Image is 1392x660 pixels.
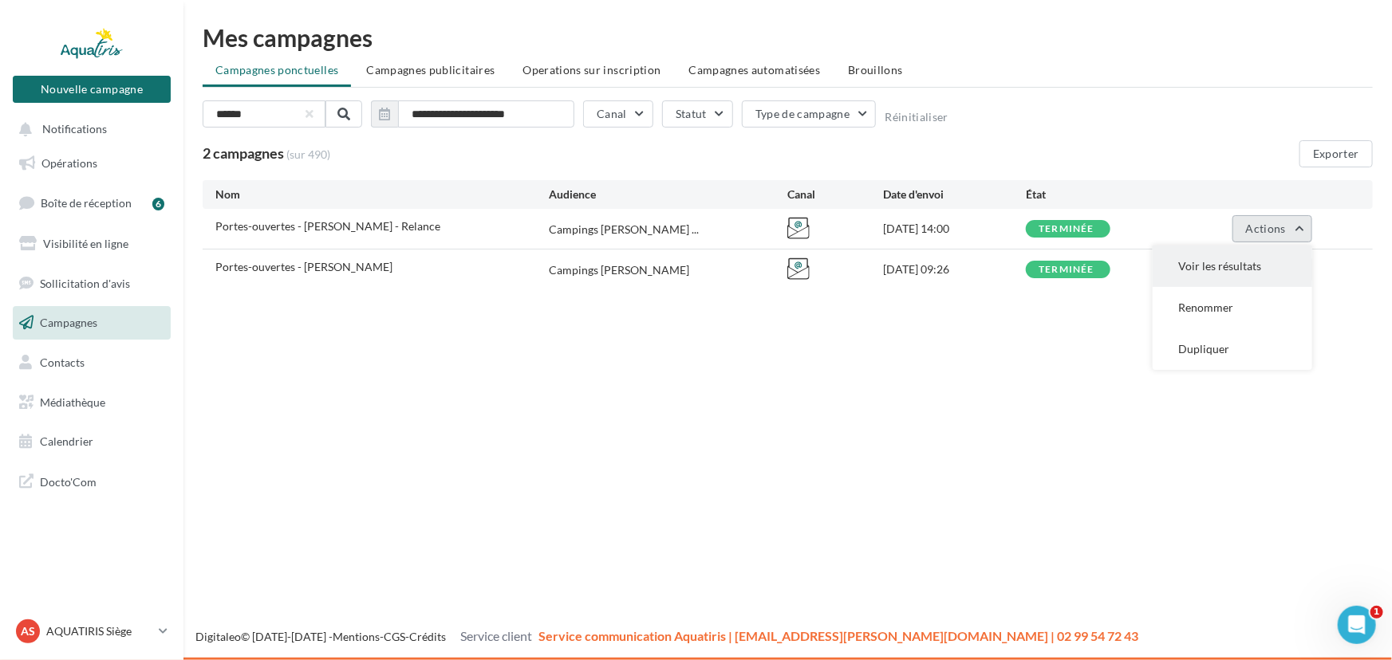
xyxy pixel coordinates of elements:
[883,261,1026,277] div: [DATE] 09:26
[10,267,174,301] a: Sollicitation d'avis
[538,628,1138,643] span: Service communication Aquatiris | [EMAIL_ADDRESS][PERSON_NAME][DOMAIN_NAME] | 02 99 54 72 43
[1153,287,1312,328] button: Renommer
[550,187,788,202] div: Audience
[1039,265,1094,275] div: terminée
[10,306,174,340] a: Campagnes
[883,187,1026,202] div: Date d'envoi
[333,630,380,643] a: Mentions
[10,227,174,261] a: Visibilité en ligne
[1039,224,1094,234] div: terminée
[40,316,97,329] span: Campagnes
[40,395,105,409] span: Médiathèque
[203,26,1373,49] div: Mes campagnes
[195,630,241,643] a: Digitaleo
[215,187,550,202] div: Nom
[41,196,132,210] span: Boîte de réception
[215,260,392,273] span: Portes-ouvertes - Maxime SOUCASSE
[366,63,495,77] span: Campagnes publicitaires
[384,630,405,643] a: CGS
[409,630,446,643] a: Crédits
[41,156,97,170] span: Opérations
[203,144,284,162] span: 2 campagnes
[1246,222,1286,235] span: Actions
[42,123,107,136] span: Notifications
[662,100,733,128] button: Statut
[13,76,171,103] button: Nouvelle campagne
[13,616,171,646] a: AS AQUATIRIS Siège
[43,237,128,250] span: Visibilité en ligne
[195,630,1138,643] span: © [DATE]-[DATE] - - -
[689,63,821,77] span: Campagnes automatisées
[1232,215,1312,242] button: Actions
[10,465,174,498] a: Docto'Com
[550,222,700,238] span: Campings [PERSON_NAME] ...
[10,386,174,419] a: Médiathèque
[21,623,35,639] span: AS
[1299,140,1373,167] button: Exporter
[1026,187,1169,202] div: État
[1153,328,1312,370] button: Dupliquer
[215,219,440,233] span: Portes-ouvertes - Maxime SOUCASSE - Relance
[1338,606,1376,644] iframe: Intercom live chat
[46,623,152,639] p: AQUATIRIS Siège
[286,147,330,163] span: (sur 490)
[1370,606,1383,619] span: 1
[460,628,532,643] span: Service client
[848,63,903,77] span: Brouillons
[583,100,653,128] button: Canal
[40,434,93,448] span: Calendrier
[742,100,877,128] button: Type de campagne
[10,425,174,458] a: Calendrier
[40,276,130,289] span: Sollicitation d'avis
[10,346,174,379] a: Contacts
[40,471,97,492] span: Docto'Com
[152,198,164,210] div: 6
[885,111,948,124] button: Réinitialiser
[10,186,174,220] a: Boîte de réception6
[550,262,690,278] div: Campings [PERSON_NAME]
[1153,246,1312,287] button: Voir les résultats
[522,63,661,77] span: Operations sur inscription
[10,147,174,180] a: Opérations
[40,356,85,369] span: Contacts
[787,187,883,202] div: Canal
[883,221,1026,237] div: [DATE] 14:00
